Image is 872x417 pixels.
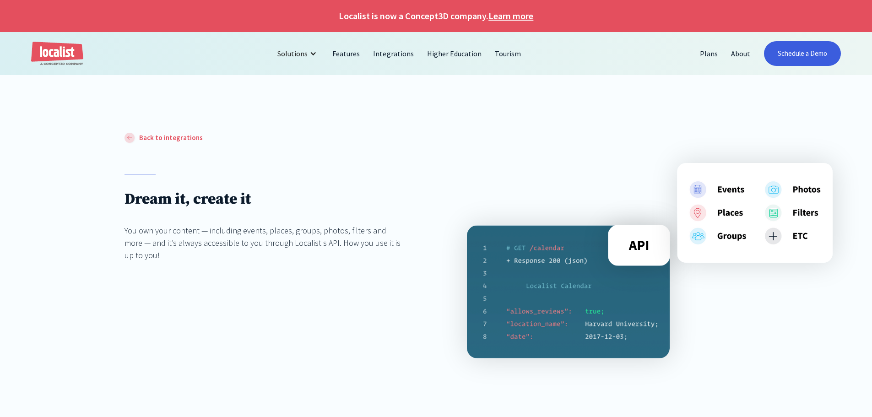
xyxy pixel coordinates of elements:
a: Schedule a Demo [764,41,841,66]
div: Solutions [271,43,326,65]
a: Features [326,43,367,65]
div: Back to integrations [139,133,203,143]
a: About [725,43,757,65]
h1: Dream it, create it [125,190,405,209]
a: Back to integrations [125,133,203,143]
a: home [31,42,83,66]
div: Solutions [277,48,308,59]
a: Plans [693,43,725,65]
div: You own your content — including events, places, groups, photos, filters and more — and it’s alwa... [125,224,405,261]
a: Higher Education [421,43,488,65]
a: Integrations [367,43,420,65]
a: Tourism [488,43,528,65]
a: Learn more [488,9,533,23]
